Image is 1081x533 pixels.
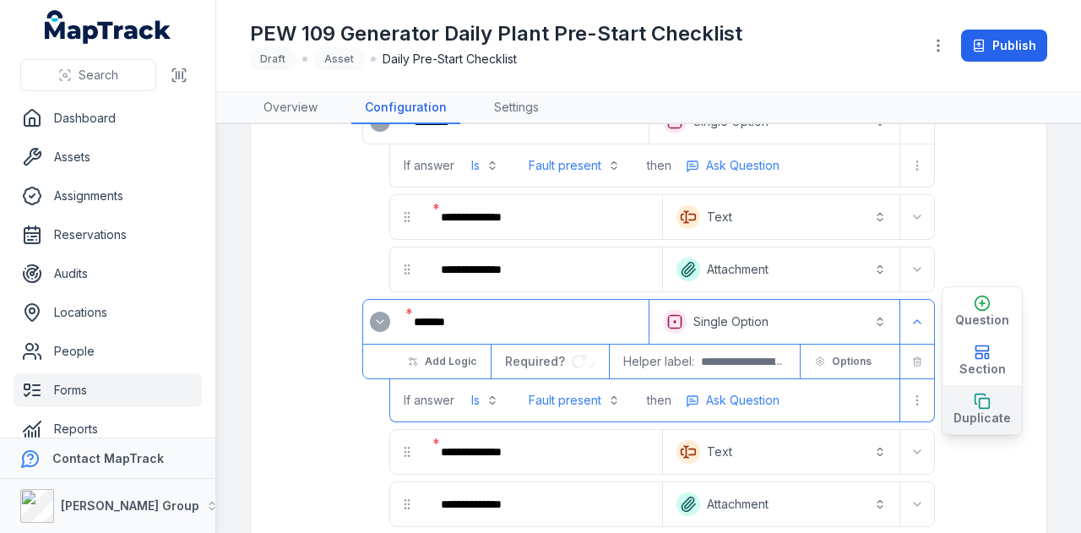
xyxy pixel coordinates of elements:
[461,385,508,416] button: Is
[14,334,202,368] a: People
[400,263,414,276] svg: drag
[370,312,390,332] button: Expand
[427,486,659,523] div: :ri8r:-form-item-label
[20,59,156,91] button: Search
[14,257,202,291] a: Audits
[666,433,896,470] button: Text
[904,152,931,179] button: more-detail
[904,204,931,231] button: Expand
[14,412,202,446] a: Reports
[904,256,931,283] button: Expand
[572,355,595,368] input: :ri9v:-form-item-label
[14,373,202,407] a: Forms
[666,199,896,236] button: Text
[519,150,630,181] button: Fault present
[904,491,931,518] button: Expand
[390,487,424,521] div: drag
[14,179,202,213] a: Assignments
[425,355,476,368] span: Add Logic
[481,92,552,124] a: Settings
[678,388,787,413] button: more-detail
[45,10,171,44] a: MapTrack
[390,253,424,286] div: drag
[250,20,742,47] h1: PEW 109 Generator Daily Plant Pre-Start Checklist
[250,47,296,71] div: Draft
[404,392,454,409] span: If answer
[706,157,780,174] span: Ask Question
[942,336,1022,385] button: Section
[904,438,931,465] button: Expand
[942,287,1022,336] button: Question
[653,303,896,340] button: Single Option
[959,361,1006,378] span: Section
[647,392,671,409] span: then
[390,200,424,234] div: drag
[427,199,659,236] div: :ri7o:-form-item-label
[832,355,872,368] span: Options
[52,451,164,465] strong: Contact MapTrack
[904,387,931,414] button: more-detail
[404,157,454,174] span: If answer
[363,305,397,339] div: :ri84:-form-item-label
[942,385,1022,434] button: Duplicate
[706,392,780,409] span: Ask Question
[79,67,118,84] span: Search
[666,251,896,288] button: Attachment
[351,92,460,124] a: Configuration
[953,410,1011,427] span: Duplicate
[666,486,896,523] button: Attachment
[647,157,671,174] span: then
[427,251,659,288] div: :ri7u:-form-item-label
[961,30,1047,62] button: Publish
[314,47,364,71] div: Asset
[14,101,202,135] a: Dashboard
[678,153,787,178] button: more-detail
[427,433,659,470] div: :ri8l:-form-item-label
[383,51,517,68] span: Daily Pre-Start Checklist
[61,498,199,513] strong: [PERSON_NAME] Group
[904,308,931,335] button: Expand
[623,353,694,370] span: Helper label:
[519,385,630,416] button: Fault present
[14,296,202,329] a: Locations
[390,435,424,469] div: drag
[461,150,508,181] button: Is
[397,347,487,376] button: Add Logic
[400,498,414,511] svg: drag
[505,354,572,368] span: Required?
[804,347,883,376] button: Options
[14,218,202,252] a: Reservations
[400,210,414,224] svg: drag
[14,140,202,174] a: Assets
[250,92,331,124] a: Overview
[955,312,1009,329] span: Question
[400,303,645,340] div: :ri85:-form-item-label
[400,445,414,459] svg: drag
